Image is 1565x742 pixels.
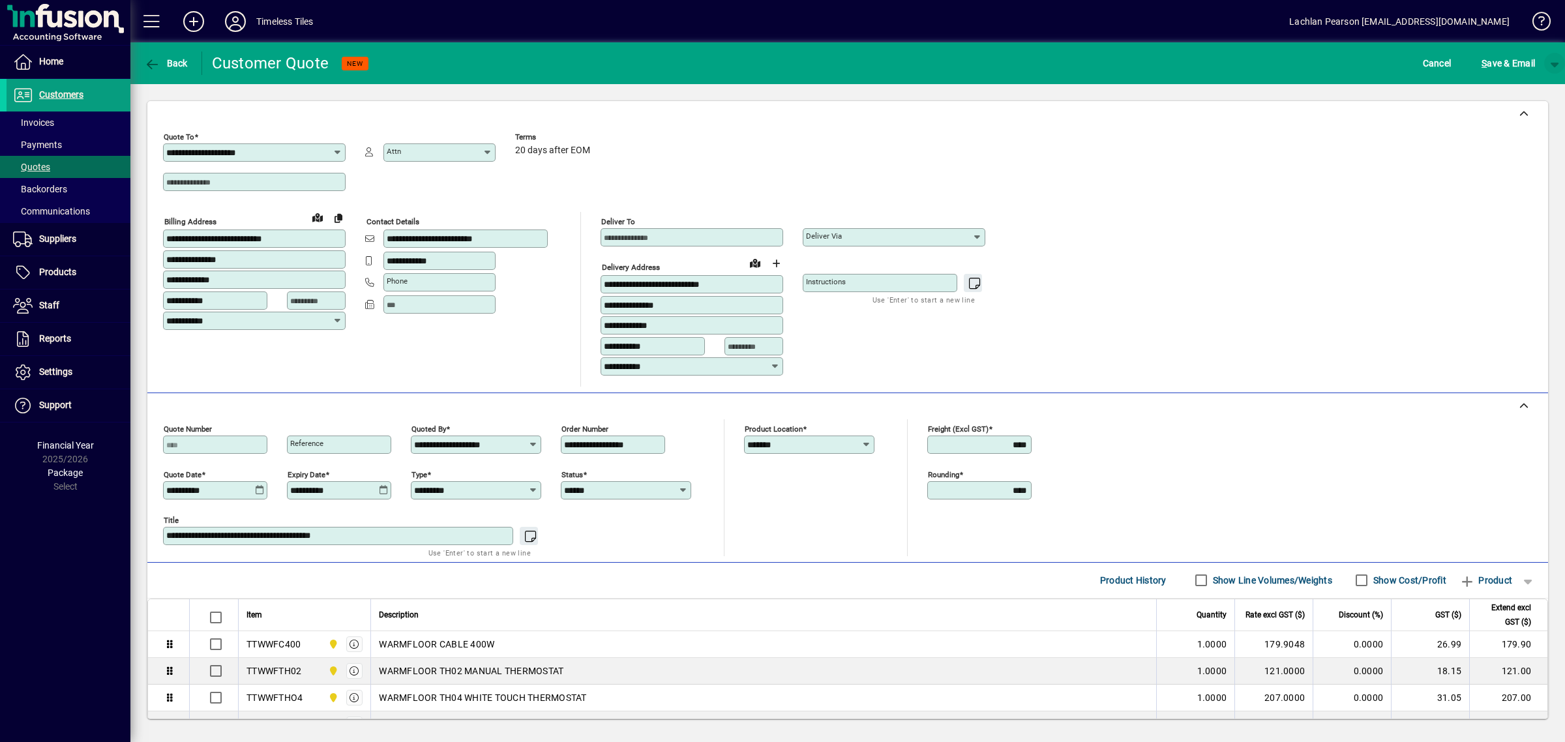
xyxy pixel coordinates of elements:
a: Staff [7,289,130,322]
div: Lachlan Pearson [EMAIL_ADDRESS][DOMAIN_NAME] [1289,11,1510,32]
mat-label: Quote To [164,132,194,141]
span: Reports [39,333,71,344]
a: Quotes [7,156,130,178]
td: 121.00 [1469,658,1547,685]
span: Package [48,467,83,478]
mat-label: Quote number [164,424,212,433]
span: TAPE SPEC Cloth General Purpose Black 20mmx25m [379,718,600,731]
label: Show Line Volumes/Weights [1210,574,1332,587]
span: 1.0000 [1197,638,1227,651]
span: Dunedin [325,717,340,732]
td: 179.90 [1469,631,1547,658]
span: NEW [347,59,363,68]
span: 1.0000 [1197,664,1227,677]
span: WARMFLOOR CABLE 400W [379,638,494,651]
label: Show Cost/Profit [1371,574,1446,587]
button: Copy to Delivery address [328,207,349,228]
span: Financial Year [37,440,94,451]
td: 31.05 [1391,685,1469,711]
div: TTWWFTHO4 [246,691,303,704]
span: Quotes [13,162,50,172]
a: Settings [7,356,130,389]
span: Quantity [1197,608,1227,622]
td: 207.00 [1469,685,1547,711]
td: 6.00 [1469,711,1547,738]
button: Choose address [766,253,786,274]
span: ave & Email [1482,53,1535,74]
span: Backorders [13,184,67,194]
mat-label: Reference [290,439,323,448]
a: Home [7,46,130,78]
span: Rate excl GST ($) [1245,608,1305,622]
a: Reports [7,323,130,355]
span: Dunedin [325,637,340,651]
div: 2AC-0119B-020 [246,718,313,731]
div: TTWWFC400 [246,638,301,651]
a: Communications [7,200,130,222]
mat-label: Title [164,515,179,524]
span: WARMFLOOR TH04 WHITE TOUCH THERMOSTAT [379,691,586,704]
mat-label: Rounding [928,469,959,479]
a: Suppliers [7,223,130,256]
span: Discount (%) [1339,608,1383,622]
span: 1.0000 [1197,691,1227,704]
mat-label: Deliver via [806,231,842,241]
span: Cancel [1423,53,1452,74]
a: Products [7,256,130,289]
a: View on map [745,252,766,273]
span: 1.0000 [1197,718,1227,731]
span: Communications [13,206,90,216]
td: 0.0000 [1313,711,1391,738]
mat-label: Freight (excl GST) [928,424,989,433]
td: 0.0000 [1313,631,1391,658]
button: Product [1453,569,1519,592]
div: 207.0000 [1243,691,1305,704]
div: Customer Quote [212,53,329,74]
span: Support [39,400,72,410]
span: Extend excl GST ($) [1478,601,1531,629]
span: Home [39,56,63,67]
mat-label: Quoted by [411,424,446,433]
mat-label: Deliver To [601,217,635,226]
span: Back [144,58,188,68]
span: Invoices [13,117,54,128]
a: Support [7,389,130,422]
span: Products [39,267,76,277]
span: Dunedin [325,690,340,705]
div: 121.0000 [1243,664,1305,677]
span: Product History [1100,570,1167,591]
app-page-header-button: Back [130,52,202,75]
button: Product History [1095,569,1172,592]
span: Payments [13,140,62,150]
span: Customers [39,89,83,100]
div: Timeless Tiles [256,11,313,32]
span: Settings [39,366,72,377]
span: GST ($) [1435,608,1461,622]
td: 0.0000 [1313,685,1391,711]
div: TTWWFTH02 [246,664,301,677]
mat-label: Order number [561,424,608,433]
a: Backorders [7,178,130,200]
button: Profile [215,10,256,33]
span: Dunedin [325,664,340,678]
mat-label: Instructions [806,277,846,286]
span: WARMFLOOR TH02 MANUAL THERMOSTAT [379,664,563,677]
td: 18.15 [1391,658,1469,685]
td: 0.90 [1391,711,1469,738]
mat-label: Product location [745,424,803,433]
td: 0.0000 [1313,658,1391,685]
span: Terms [515,133,593,141]
mat-label: Attn [387,147,401,156]
button: Add [173,10,215,33]
a: Knowledge Base [1523,3,1549,45]
span: Product [1459,570,1512,591]
mat-label: Type [411,469,427,479]
span: Staff [39,300,59,310]
span: Description [379,608,419,622]
mat-label: Status [561,469,583,479]
span: S [1482,58,1487,68]
a: Invoices [7,111,130,134]
mat-hint: Use 'Enter' to start a new line [428,545,531,560]
mat-hint: Use 'Enter' to start a new line [872,292,975,307]
button: Back [141,52,191,75]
